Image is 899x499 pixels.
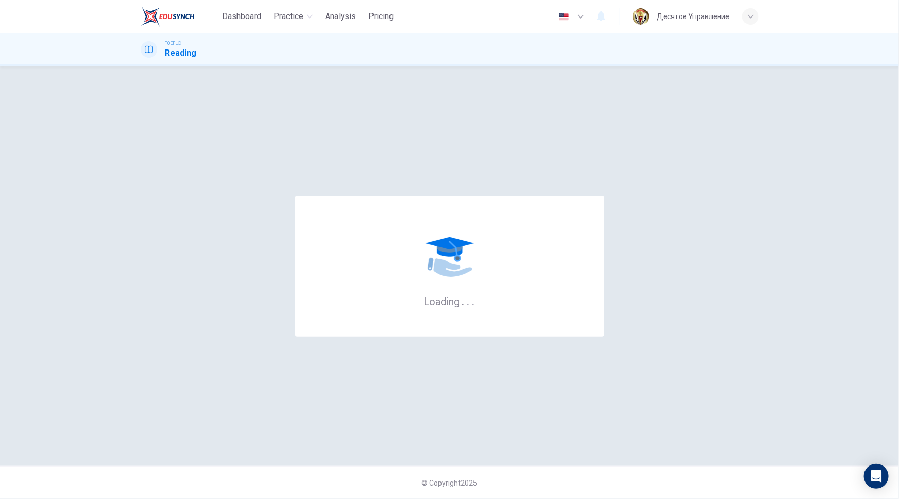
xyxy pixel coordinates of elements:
h6: . [467,292,470,309]
span: TOEFL® [165,40,182,47]
span: Practice [274,10,303,23]
span: Dashboard [222,10,261,23]
span: © Copyright 2025 [422,479,478,487]
div: Десятое Управление [657,10,730,23]
h6: . [472,292,476,309]
img: Profile picture [633,8,649,25]
h6: Loading [424,294,476,308]
span: Analysis [325,10,356,23]
button: Practice [269,7,317,26]
a: EduSynch logo [141,6,218,27]
img: EduSynch logo [141,6,195,27]
img: en [557,13,570,21]
h1: Reading [165,47,197,59]
button: Pricing [364,7,398,26]
div: Open Intercom Messenger [864,464,889,489]
span: Pricing [368,10,394,23]
button: Analysis [321,7,360,26]
h6: . [462,292,465,309]
button: Dashboard [218,7,265,26]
